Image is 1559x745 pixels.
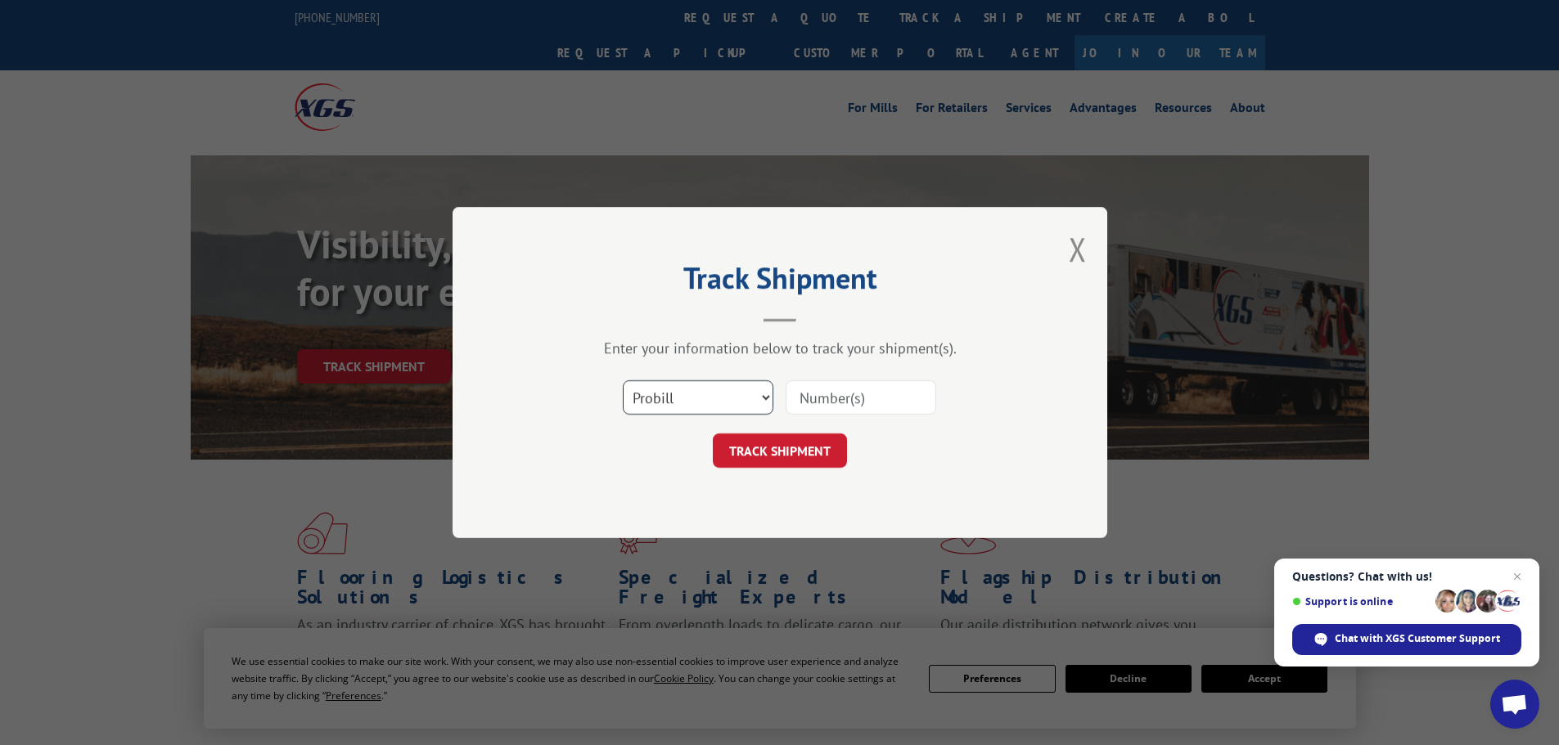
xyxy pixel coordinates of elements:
[713,433,847,468] button: TRACK SHIPMENT
[1292,624,1521,655] div: Chat with XGS Customer Support
[1292,570,1521,583] span: Questions? Chat with us!
[786,380,936,415] input: Number(s)
[1335,631,1500,646] span: Chat with XGS Customer Support
[1507,567,1527,586] span: Close chat
[1490,680,1539,729] div: Open chat
[1069,227,1087,271] button: Close modal
[534,267,1025,298] h2: Track Shipment
[1292,595,1430,608] span: Support is online
[534,339,1025,357] div: Enter your information below to track your shipment(s).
